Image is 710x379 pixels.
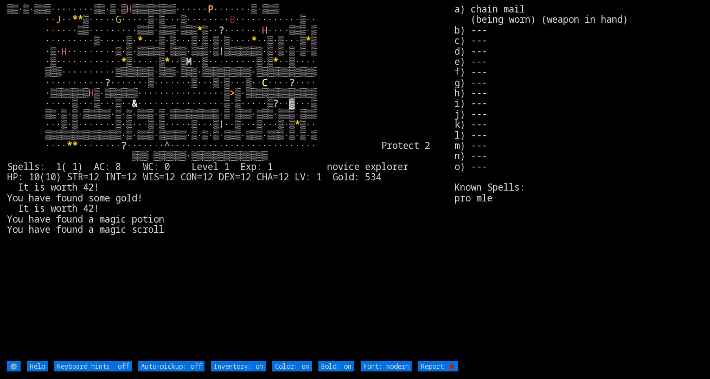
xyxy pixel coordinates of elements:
[132,97,137,109] font: &
[219,118,224,130] font: !
[54,361,132,371] input: Keyboard hints: off
[418,361,458,371] input: Report 🐞
[116,13,121,25] font: G
[272,361,312,371] input: Color: on
[7,361,21,371] input: ⚙️
[186,55,191,68] font: M
[121,139,126,152] font: ?
[219,45,224,57] font: !
[61,45,67,57] font: H
[273,97,278,109] font: ?
[262,24,267,36] font: H
[126,3,132,15] font: H
[56,13,61,25] font: J
[27,361,48,371] input: Help
[211,361,266,371] input: Inventory: on
[88,87,94,99] font: H
[361,361,412,371] input: Font: modern
[164,139,170,152] font: ^
[7,4,455,360] larn: ▒▒·▒·▒▒▒········▒▒·▒·▒ ▒▒▒▒▒▒▒▒······ ·······▒·▒▒▒ ·· ·· ▒····· ·····▒·▒···▒········ ············...
[208,3,213,15] font: P
[105,76,110,89] font: ?
[289,76,295,89] font: ?
[229,13,235,25] font: B
[318,361,354,371] input: Bold: on
[229,87,235,99] font: >
[455,4,703,360] stats: a) chain mail (being worn) (weapon in hand) b) --- c) --- d) --- e) --- f) --- g) --- h) --- i) -...
[219,24,224,36] font: ?
[262,76,267,89] font: C
[138,361,204,371] input: Auto-pickup: off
